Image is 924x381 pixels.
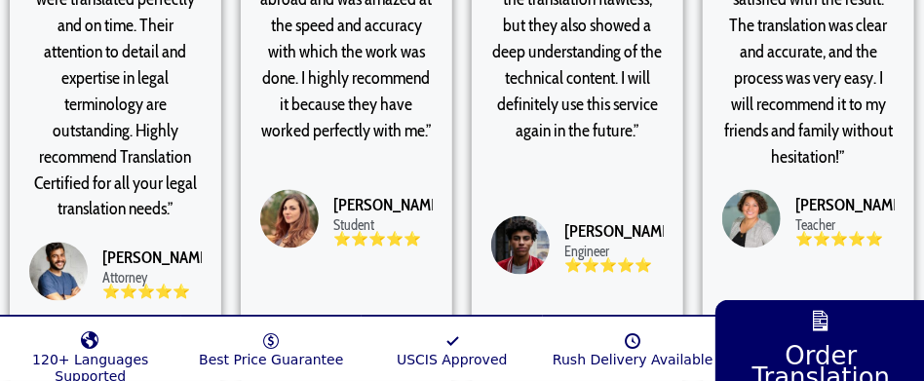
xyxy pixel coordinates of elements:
[564,246,674,274] div: Engineer ⭐⭐⭐⭐⭐
[333,219,443,248] div: Student ⭐⭐⭐⭐⭐
[199,352,343,367] span: Best Price Guarantee
[795,219,905,248] div: Teacher ⭐⭐⭐⭐⭐
[362,322,543,367] a: USCIS Approved
[795,194,905,219] div: [PERSON_NAME]
[553,352,713,367] span: Rush Delivery Available
[102,247,212,272] div: [PERSON_NAME]
[333,194,443,219] div: [PERSON_NAME]
[397,352,508,367] span: USCIS Approved
[543,322,724,367] a: Rush Delivery Available
[181,322,363,367] a: Best Price Guarantee
[564,220,674,246] div: [PERSON_NAME]
[102,272,212,300] div: Attorney ⭐⭐⭐⭐⭐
